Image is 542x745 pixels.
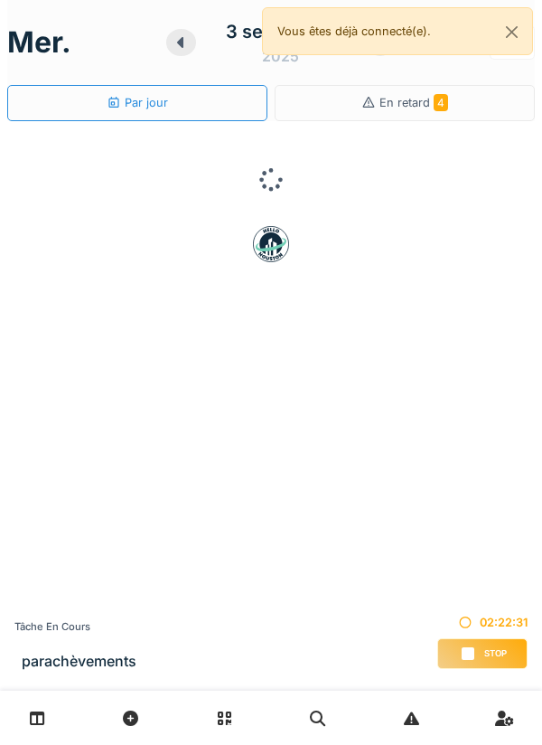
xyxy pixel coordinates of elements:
span: Stop [484,647,507,660]
div: Tâche en cours [14,619,136,635]
div: Par jour [107,94,168,111]
div: 02:22:31 [437,614,528,631]
img: badge-BVDL4wpA.svg [253,226,289,262]
button: Close [491,8,532,56]
span: 4 [434,94,448,111]
div: 3 septembre [226,18,336,45]
h3: parachèvements [22,653,136,670]
div: Vous êtes déjà connecté(e). [262,7,533,55]
span: En retard [379,96,448,109]
h1: mer. [7,25,71,60]
div: 2025 [262,45,299,67]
